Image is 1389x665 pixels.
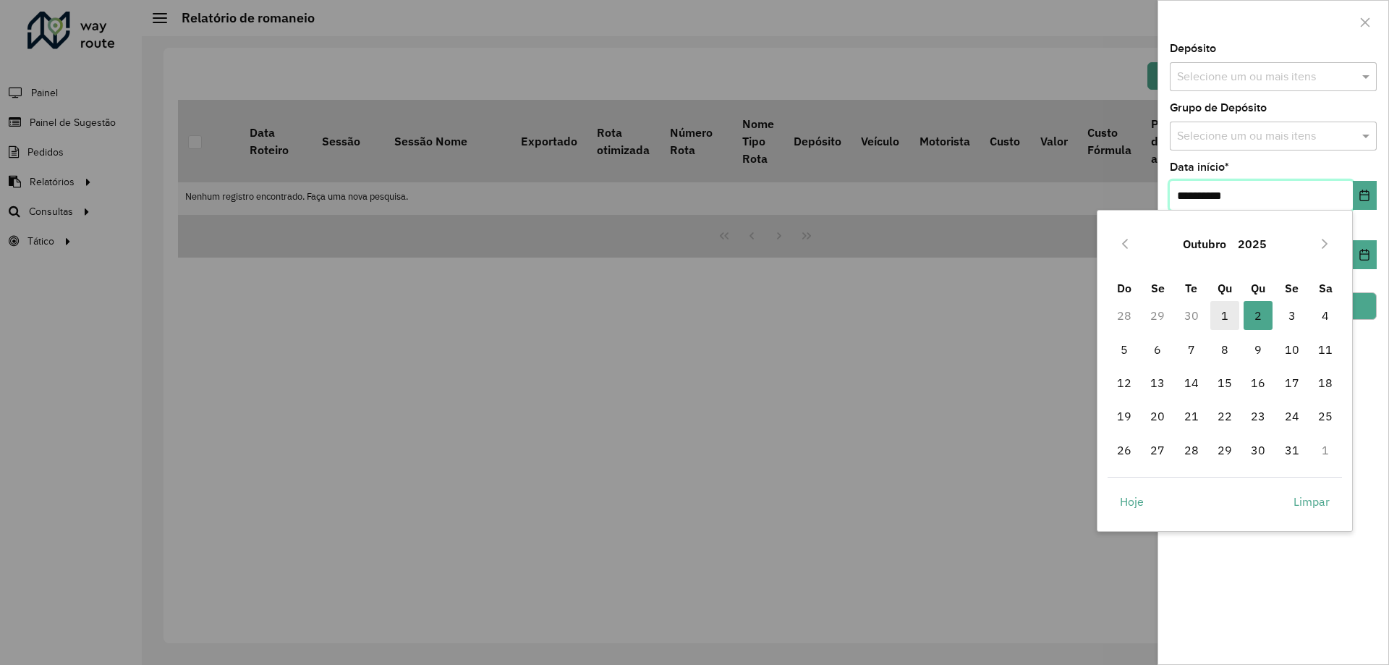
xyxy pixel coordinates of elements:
span: Qu [1218,281,1232,295]
td: 11 [1309,333,1342,366]
td: 13 [1141,366,1174,399]
td: 2 [1241,299,1275,332]
span: 16 [1244,368,1273,397]
td: 8 [1208,333,1241,366]
td: 15 [1208,366,1241,399]
span: Qu [1251,281,1265,295]
td: 30 [1174,299,1207,332]
td: 24 [1275,399,1309,433]
button: Choose Date [1353,181,1377,210]
span: 2 [1244,301,1273,330]
td: 12 [1108,366,1141,399]
span: Se [1285,281,1299,295]
span: 30 [1244,436,1273,465]
span: 8 [1210,335,1239,364]
td: 29 [1141,299,1174,332]
span: 19 [1110,402,1139,431]
button: Hoje [1108,487,1156,516]
span: Do [1117,281,1131,295]
td: 30 [1241,433,1275,467]
span: 23 [1244,402,1273,431]
span: Limpar [1294,493,1330,510]
span: 10 [1278,335,1307,364]
span: 4 [1311,301,1340,330]
td: 5 [1108,333,1141,366]
button: Limpar [1281,487,1342,516]
span: 3 [1278,301,1307,330]
td: 1 [1309,433,1342,467]
label: Depósito [1170,40,1216,57]
td: 21 [1174,399,1207,433]
span: 12 [1110,368,1139,397]
span: 15 [1210,368,1239,397]
span: 18 [1311,368,1340,397]
span: 27 [1143,436,1172,465]
span: 6 [1143,335,1172,364]
button: Next Month [1313,232,1336,255]
span: 20 [1143,402,1172,431]
span: 24 [1278,402,1307,431]
span: 28 [1177,436,1206,465]
td: 6 [1141,333,1174,366]
span: Hoje [1120,493,1144,510]
span: Te [1185,281,1197,295]
label: Data início [1170,158,1229,176]
span: 25 [1311,402,1340,431]
td: 22 [1208,399,1241,433]
td: 27 [1141,433,1174,467]
td: 28 [1174,433,1207,467]
span: 11 [1311,335,1340,364]
button: Choose Year [1232,226,1273,261]
td: 20 [1141,399,1174,433]
td: 18 [1309,366,1342,399]
div: Choose Date [1097,210,1353,531]
td: 4 [1309,299,1342,332]
td: 10 [1275,333,1309,366]
td: 3 [1275,299,1309,332]
span: 9 [1244,335,1273,364]
td: 31 [1275,433,1309,467]
span: 29 [1210,436,1239,465]
td: 9 [1241,333,1275,366]
td: 16 [1241,366,1275,399]
td: 29 [1208,433,1241,467]
button: Choose Month [1177,226,1232,261]
td: 28 [1108,299,1141,332]
span: 7 [1177,335,1206,364]
span: 14 [1177,368,1206,397]
td: 19 [1108,399,1141,433]
td: 23 [1241,399,1275,433]
span: Sa [1319,281,1333,295]
span: 1 [1210,301,1239,330]
td: 17 [1275,366,1309,399]
td: 14 [1174,366,1207,399]
span: 22 [1210,402,1239,431]
button: Previous Month [1113,232,1137,255]
span: 17 [1278,368,1307,397]
button: Choose Date [1353,240,1377,269]
td: 26 [1108,433,1141,467]
td: 7 [1174,333,1207,366]
span: 21 [1177,402,1206,431]
td: 1 [1208,299,1241,332]
span: 26 [1110,436,1139,465]
span: 31 [1278,436,1307,465]
span: 5 [1110,335,1139,364]
span: 13 [1143,368,1172,397]
td: 25 [1309,399,1342,433]
label: Grupo de Depósito [1170,99,1267,117]
span: Se [1151,281,1165,295]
